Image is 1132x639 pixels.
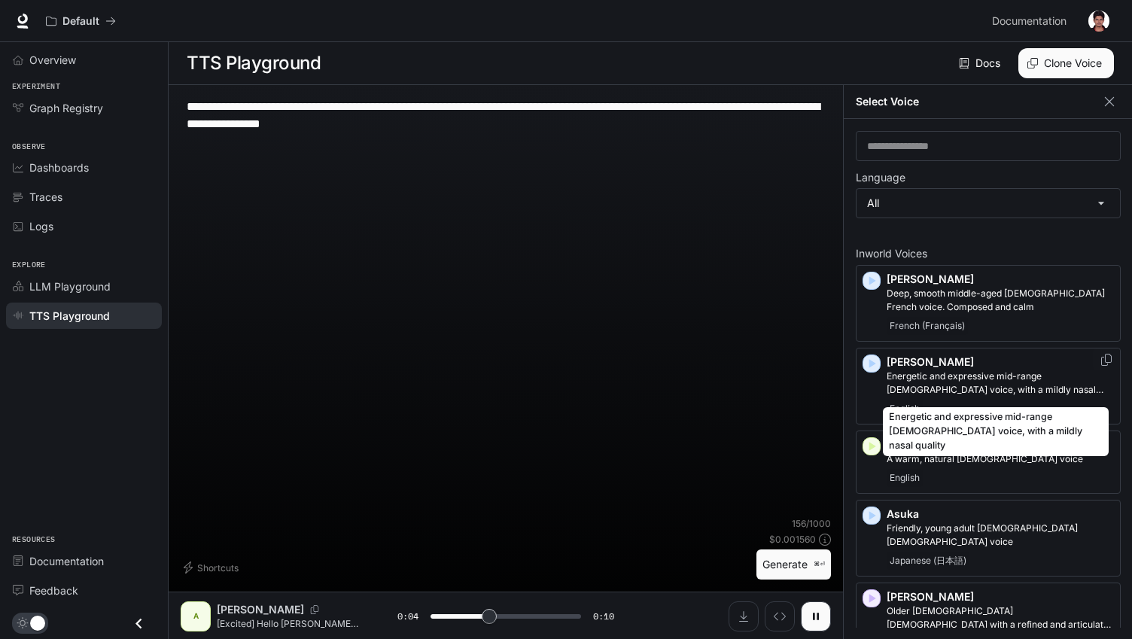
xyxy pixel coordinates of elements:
div: A [184,604,208,628]
span: Feedback [29,583,78,598]
p: Asuka [887,507,1114,522]
button: Copy Voice ID [304,605,325,614]
span: Traces [29,189,62,205]
span: English [887,469,923,487]
h1: TTS Playground [187,48,321,78]
span: Documentation [992,12,1067,31]
button: Generate⌘⏎ [756,549,831,580]
span: Graph Registry [29,100,103,116]
a: Graph Registry [6,95,162,121]
a: LLM Playground [6,273,162,300]
a: Documentation [986,6,1078,36]
a: Docs [956,48,1006,78]
span: 0:04 [397,609,418,624]
span: Overview [29,52,76,68]
p: [PERSON_NAME] [887,589,1114,604]
span: Dashboards [29,160,89,175]
button: User avatar [1084,6,1114,36]
span: Logs [29,218,53,234]
p: Older British male with a refined and articulate voice [887,604,1114,631]
span: 0:10 [593,609,614,624]
p: Deep, smooth middle-aged male French voice. Composed and calm [887,287,1114,314]
p: A warm, natural female voice [887,452,1114,466]
span: Documentation [29,553,104,569]
span: LLM Playground [29,278,111,294]
p: 156 / 1000 [792,517,831,530]
p: Language [856,172,905,183]
p: [PERSON_NAME] [887,354,1114,370]
p: [Excited] Hello [PERSON_NAME]! Great to meet you again! I am your AI leadership coach. What chall... [217,617,361,630]
button: Inspect [765,601,795,631]
p: Inworld Voices [856,248,1121,259]
button: Copy Voice ID [1099,354,1114,366]
a: Dashboards [6,154,162,181]
button: All workspaces [39,6,123,36]
a: Logs [6,213,162,239]
div: Energetic and expressive mid-range [DEMOGRAPHIC_DATA] voice, with a mildly nasal quality [883,407,1109,456]
a: Traces [6,184,162,210]
p: $ 0.001560 [769,533,816,546]
span: Dark mode toggle [30,614,45,631]
img: User avatar [1088,11,1109,32]
p: Default [62,15,99,28]
span: TTS Playground [29,308,110,324]
a: Documentation [6,548,162,574]
button: Shortcuts [181,555,245,580]
div: All [857,189,1120,218]
button: Clone Voice [1018,48,1114,78]
p: [PERSON_NAME] [217,602,304,617]
p: Energetic and expressive mid-range male voice, with a mildly nasal quality [887,370,1114,397]
p: [PERSON_NAME] [887,272,1114,287]
a: TTS Playground [6,303,162,329]
p: ⌘⏎ [814,560,825,569]
span: Japanese (日本語) [887,552,969,570]
a: Feedback [6,577,162,604]
p: Friendly, young adult Japanese female voice [887,522,1114,549]
button: Download audio [729,601,759,631]
button: Close drawer [122,608,156,639]
span: French (Français) [887,317,968,335]
a: Overview [6,47,162,73]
